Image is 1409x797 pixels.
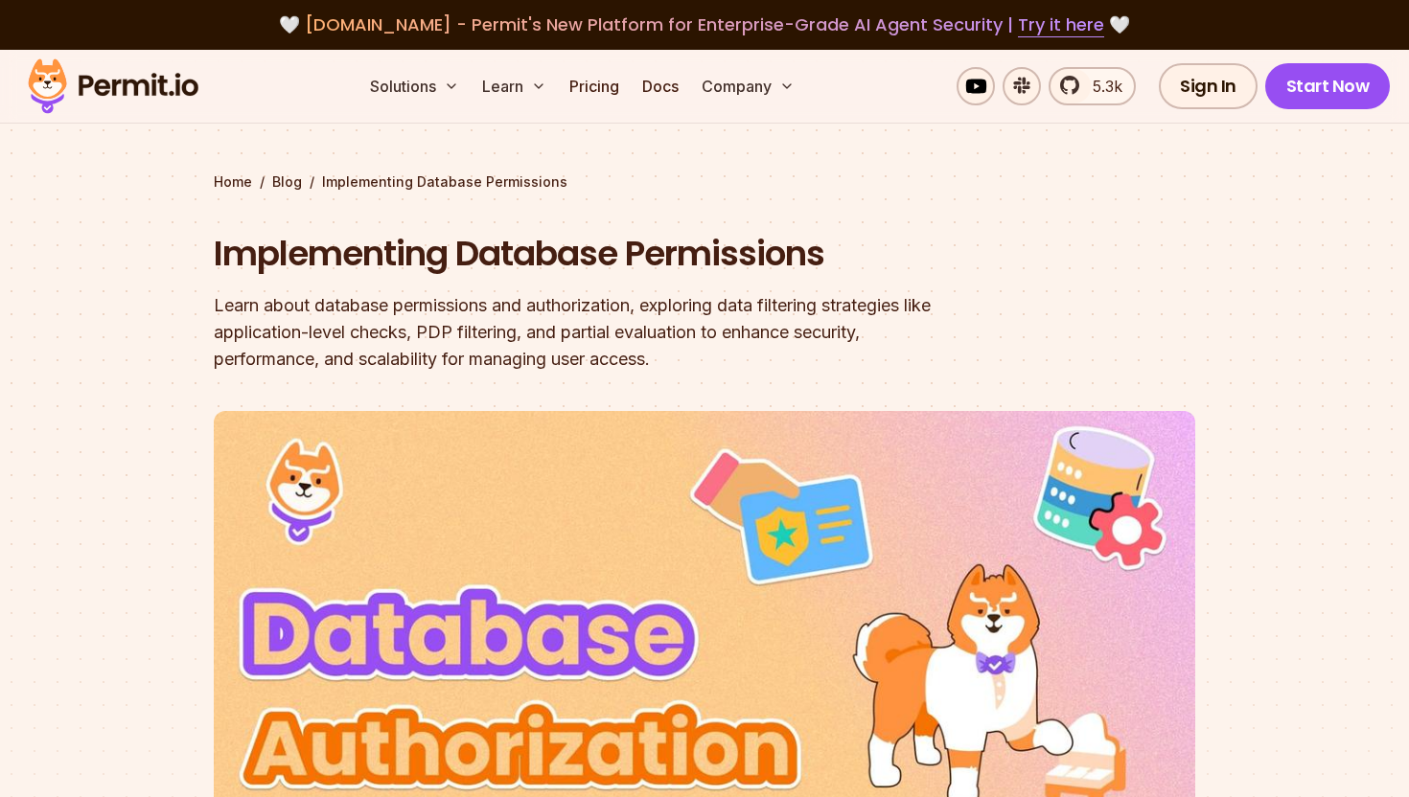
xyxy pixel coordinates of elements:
div: Learn about database permissions and authorization, exploring data filtering strategies like appl... [214,292,950,373]
a: Docs [635,67,686,105]
a: Pricing [562,67,627,105]
button: Learn [474,67,554,105]
a: Home [214,172,252,192]
img: Permit logo [19,54,207,119]
a: 5.3k [1049,67,1136,105]
div: / / [214,172,1195,192]
a: Start Now [1265,63,1391,109]
a: Blog [272,172,302,192]
span: 5.3k [1081,75,1122,98]
button: Company [694,67,802,105]
a: Try it here [1018,12,1104,37]
div: 🤍 🤍 [46,11,1363,38]
h1: Implementing Database Permissions [214,230,950,278]
a: Sign In [1159,63,1258,109]
span: [DOMAIN_NAME] - Permit's New Platform for Enterprise-Grade AI Agent Security | [305,12,1104,36]
button: Solutions [362,67,467,105]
